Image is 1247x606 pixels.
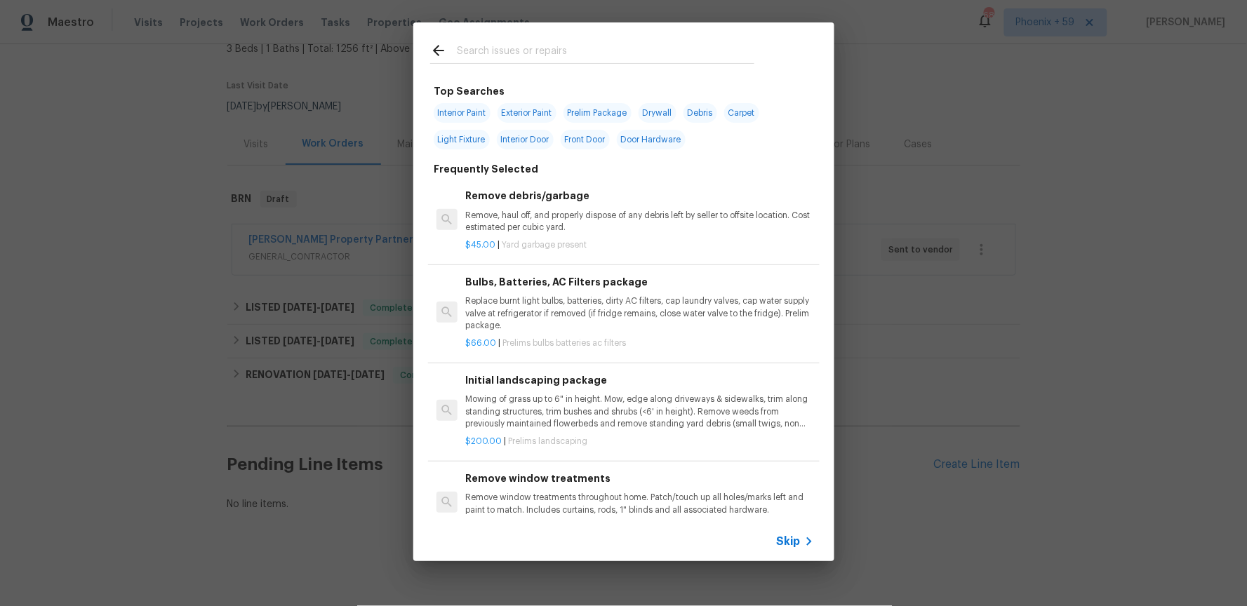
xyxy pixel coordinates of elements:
p: Remove, haul off, and properly dispose of any debris left by seller to offsite location. Cost est... [465,210,813,234]
span: Yard garbage present [502,241,587,249]
span: $66.00 [465,339,496,347]
span: Exterior Paint [498,103,556,123]
span: Interior Paint [434,103,491,123]
h6: Remove window treatments [465,471,813,486]
h6: Frequently Selected [434,161,539,177]
p: | [465,436,813,447]
span: $45.00 [465,241,495,249]
p: Remove window treatments throughout home. Patch/touch up all holes/marks left and paint to match.... [465,492,813,516]
span: Drywall [639,103,676,123]
h6: Top Searches [434,83,505,99]
span: Interior Door [497,130,554,149]
span: Door Hardware [617,130,686,149]
h6: Bulbs, Batteries, AC Filters package [465,274,813,290]
p: Replace burnt light bulbs, batteries, dirty AC filters, cap laundry valves, cap water supply valv... [465,295,813,331]
span: Prelims landscaping [508,437,587,445]
input: Search issues or repairs [457,42,754,63]
span: Prelims bulbs batteries ac filters [502,339,626,347]
span: Carpet [724,103,759,123]
span: Prelim Package [564,103,632,123]
h6: Initial landscaping package [465,372,813,388]
span: $200.00 [465,437,502,445]
span: Skip [777,534,801,548]
span: Debris [683,103,717,123]
p: | [465,337,813,349]
h6: Remove debris/garbage [465,188,813,203]
p: | [465,239,813,251]
p: Mowing of grass up to 6" in height. Mow, edge along driveways & sidewalks, trim along standing st... [465,393,813,429]
span: Light Fixture [434,130,490,149]
span: Front Door [561,130,610,149]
